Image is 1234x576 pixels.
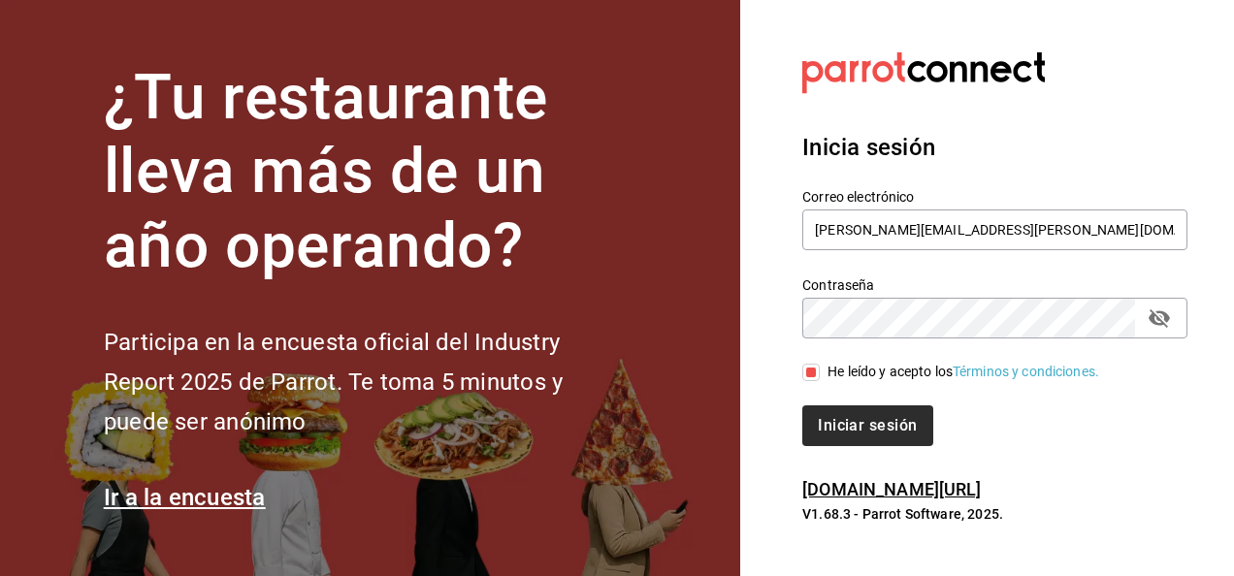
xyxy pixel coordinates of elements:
h2: Participa en la encuesta oficial del Industry Report 2025 de Parrot. Te toma 5 minutos y puede se... [104,323,628,441]
button: passwordField [1143,302,1176,335]
a: [DOMAIN_NAME][URL] [802,479,981,499]
label: Contraseña [802,277,1187,291]
h1: ¿Tu restaurante lleva más de un año operando? [104,61,628,284]
label: Correo electrónico [802,189,1187,203]
input: Ingresa tu correo electrónico [802,209,1187,250]
h3: Inicia sesión [802,130,1187,165]
button: Iniciar sesión [802,405,932,446]
a: Términos y condiciones. [953,364,1099,379]
p: V1.68.3 - Parrot Software, 2025. [802,504,1187,524]
div: He leído y acepto los [828,362,1099,382]
a: Ir a la encuesta [104,484,266,511]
